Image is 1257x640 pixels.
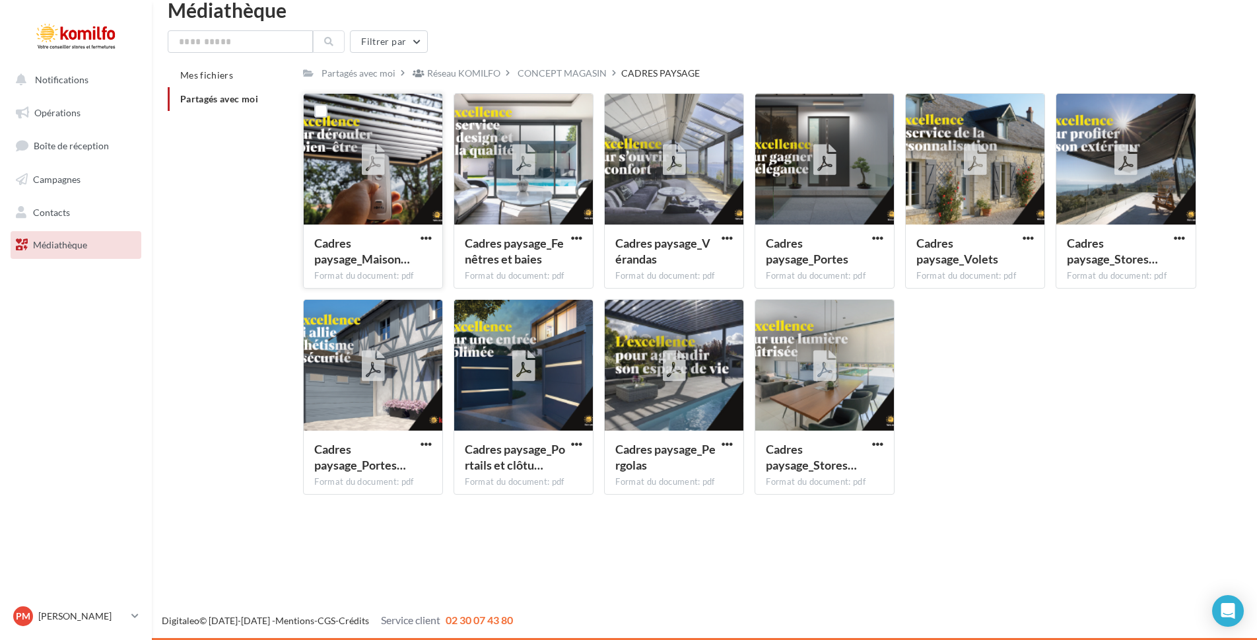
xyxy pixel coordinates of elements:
a: PM [PERSON_NAME] [11,604,141,629]
div: Format du document: pdf [766,476,883,488]
span: Mes fichiers [180,69,233,81]
span: Médiathèque [33,239,87,250]
a: Opérations [8,99,144,127]
div: Format du document: pdf [766,270,883,282]
button: Notifications [8,66,139,94]
span: Cadres paysage_Stores ext [1067,236,1158,266]
div: Format du document: pdf [465,476,582,488]
div: Format du document: pdf [615,476,733,488]
a: CGS [318,615,335,626]
span: © [DATE]-[DATE] - - - [162,615,513,626]
span: Notifications [35,74,88,85]
p: [PERSON_NAME] [38,610,126,623]
div: CADRES PAYSAGE [621,67,700,80]
span: Partagés avec moi [180,93,258,104]
span: Cadres paysage_Vérandas [615,236,710,266]
div: Format du document: pdf [314,476,432,488]
span: Cadres paysage_Volets [916,236,998,266]
a: Campagnes [8,166,144,194]
div: Format du document: pdf [916,270,1034,282]
span: 02 30 07 43 80 [446,614,513,626]
span: Cadres paysage_Stores int [766,442,857,472]
span: Cadres paysage_Maison connectée [314,236,410,266]
button: Filtrer par [350,30,428,53]
span: Opérations [34,107,81,118]
span: Campagnes [33,174,81,185]
span: Cadres paysage_Pergolas [615,442,716,472]
a: Crédits [339,615,369,626]
span: Boîte de réception [34,140,109,151]
div: CONCEPT MAGASIN [518,67,607,80]
span: Cadres paysage_Portes [766,236,848,266]
span: Service client [381,614,440,626]
span: Cadres paysage_Portails et clôtures [465,442,565,472]
div: Open Intercom Messenger [1212,595,1244,627]
a: Mentions [275,615,314,626]
a: Contacts [8,199,144,227]
div: Partagés avec moi [322,67,395,80]
div: Format du document: pdf [314,270,432,282]
a: Médiathèque [8,231,144,259]
span: Contacts [33,206,70,217]
a: Boîte de réception [8,131,144,160]
div: Réseau KOMILFO [427,67,500,80]
span: Cadres paysage_Fenêtres et baies [465,236,564,266]
div: Format du document: pdf [615,270,733,282]
span: PM [16,610,30,623]
a: Digitaleo [162,615,199,626]
div: Format du document: pdf [465,270,582,282]
span: Cadres paysage_Portes de garage [314,442,406,472]
div: Format du document: pdf [1067,270,1184,282]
